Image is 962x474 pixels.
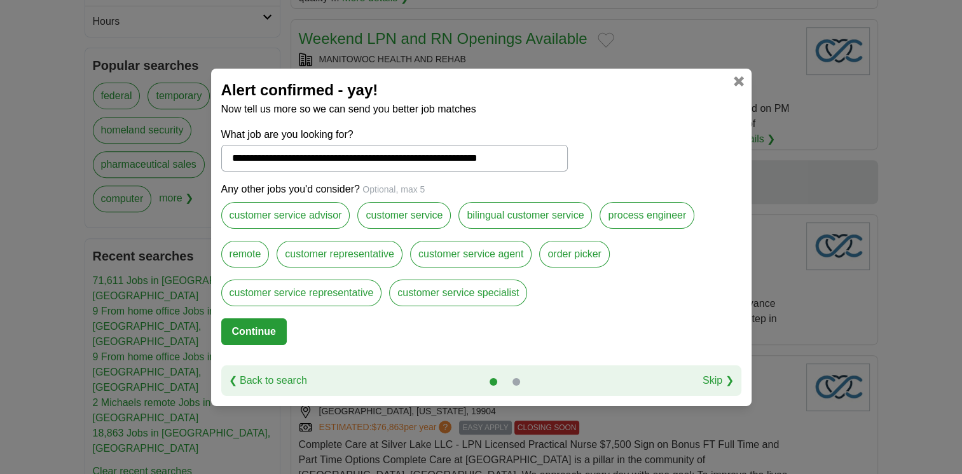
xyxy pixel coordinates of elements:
p: Now tell us more so we can send you better job matches [221,102,741,117]
label: order picker [539,241,609,267]
a: ❮ Back to search [229,373,307,388]
label: remote [221,241,270,267]
label: customer service agent [410,241,532,267]
a: Skip ❯ [703,373,734,388]
h2: Alert confirmed - yay! [221,79,741,102]
label: bilingual customer service [458,202,592,229]
span: Optional, max 5 [362,184,425,194]
label: What job are you looking for? [221,127,568,142]
label: customer service representative [221,280,382,306]
p: Any other jobs you'd consider? [221,182,741,197]
label: customer service [357,202,451,229]
button: Continue [221,318,287,345]
label: process engineer [600,202,694,229]
label: customer service specialist [389,280,527,306]
label: customer representative [277,241,402,267]
label: customer service advisor [221,202,350,229]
